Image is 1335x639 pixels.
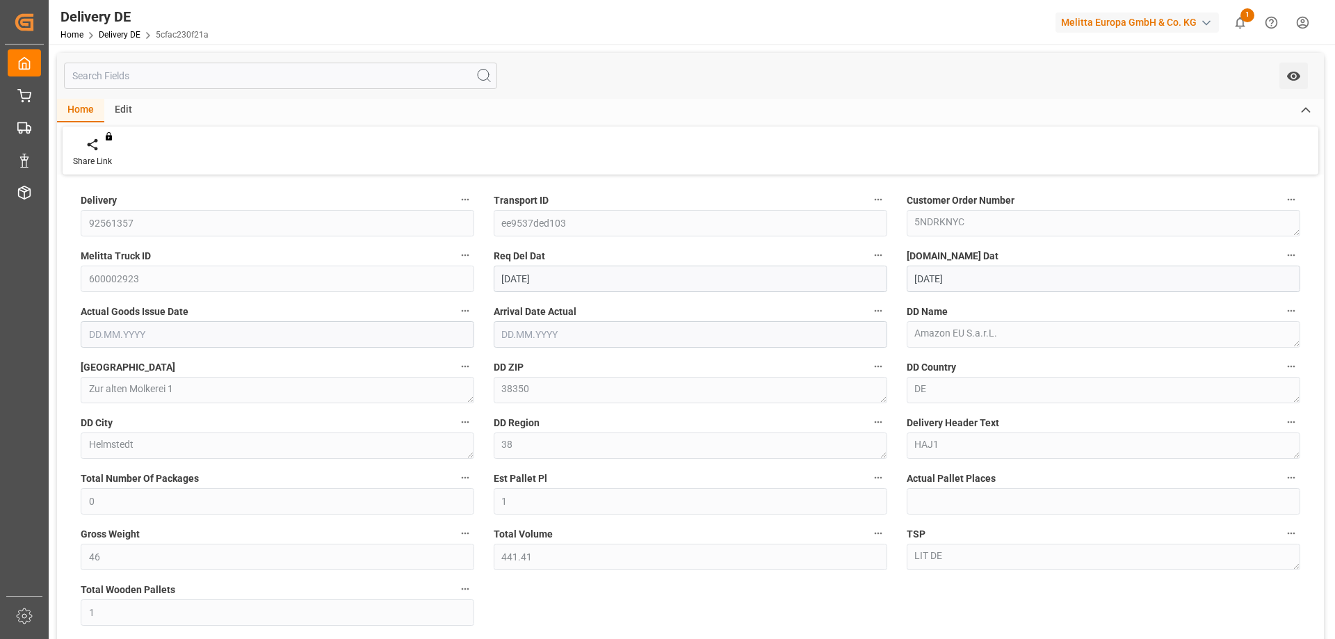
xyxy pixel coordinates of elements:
textarea: 38350 [494,377,887,403]
textarea: Helmstedt [81,432,474,459]
input: DD.MM.YYYY [494,266,887,292]
button: TSP [1282,524,1300,542]
span: DD Region [494,416,540,430]
button: DD City [456,413,474,431]
span: DD City [81,416,113,430]
button: Total Volume [869,524,887,542]
button: Total Number Of Packages [456,469,474,487]
textarea: DE [907,377,1300,403]
button: DD Name [1282,302,1300,320]
span: [GEOGRAPHIC_DATA] [81,360,175,375]
span: Est Pallet Pl [494,471,547,486]
button: Melitta Europa GmbH & Co. KG [1055,9,1224,35]
button: open menu [1279,63,1308,89]
span: Gross Weight [81,527,140,542]
button: Delivery Header Text [1282,413,1300,431]
button: [DOMAIN_NAME] Dat [1282,246,1300,264]
a: Delivery DE [99,30,140,40]
span: 1 [1240,8,1254,22]
span: Total Number Of Packages [81,471,199,486]
button: DD Region [869,413,887,431]
button: DD Country [1282,357,1300,375]
div: Melitta Europa GmbH & Co. KG [1055,13,1219,33]
div: Delivery DE [60,6,209,27]
span: DD Name [907,305,948,319]
button: show 1 new notifications [1224,7,1256,38]
span: [DOMAIN_NAME] Dat [907,249,998,264]
button: [GEOGRAPHIC_DATA] [456,357,474,375]
button: Melitta Truck ID [456,246,474,264]
span: Transport ID [494,193,549,208]
button: Transport ID [869,191,887,209]
button: Arrival Date Actual [869,302,887,320]
span: DD ZIP [494,360,524,375]
button: Help Center [1256,7,1287,38]
input: Search Fields [64,63,497,89]
span: Arrival Date Actual [494,305,576,319]
button: Est Pallet Pl [869,469,887,487]
input: DD.MM.YYYY [494,321,887,348]
div: Home [57,99,104,122]
a: Home [60,30,83,40]
span: TSP [907,527,925,542]
span: Delivery [81,193,117,208]
span: Req Del Dat [494,249,545,264]
span: Melitta Truck ID [81,249,151,264]
span: Actual Pallet Places [907,471,996,486]
button: Req Del Dat [869,246,887,264]
button: Actual Goods Issue Date [456,302,474,320]
input: DD.MM.YYYY [907,266,1300,292]
span: Actual Goods Issue Date [81,305,188,319]
span: Total Volume [494,527,553,542]
span: Delivery Header Text [907,416,999,430]
button: Delivery [456,191,474,209]
span: DD Country [907,360,956,375]
button: Customer Order Number [1282,191,1300,209]
button: Actual Pallet Places [1282,469,1300,487]
button: Total Wooden Pallets [456,580,474,598]
span: Customer Order Number [907,193,1014,208]
div: Edit [104,99,143,122]
textarea: 5NDRKNYC [907,210,1300,236]
textarea: LIT DE [907,544,1300,570]
textarea: Zur alten Molkerei 1 [81,377,474,403]
span: Total Wooden Pallets [81,583,175,597]
button: DD ZIP [869,357,887,375]
button: Gross Weight [456,524,474,542]
input: DD.MM.YYYY [81,321,474,348]
textarea: 38 [494,432,887,459]
textarea: Amazon EU S.a.r.L. [907,321,1300,348]
textarea: HAJ1 [907,432,1300,459]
